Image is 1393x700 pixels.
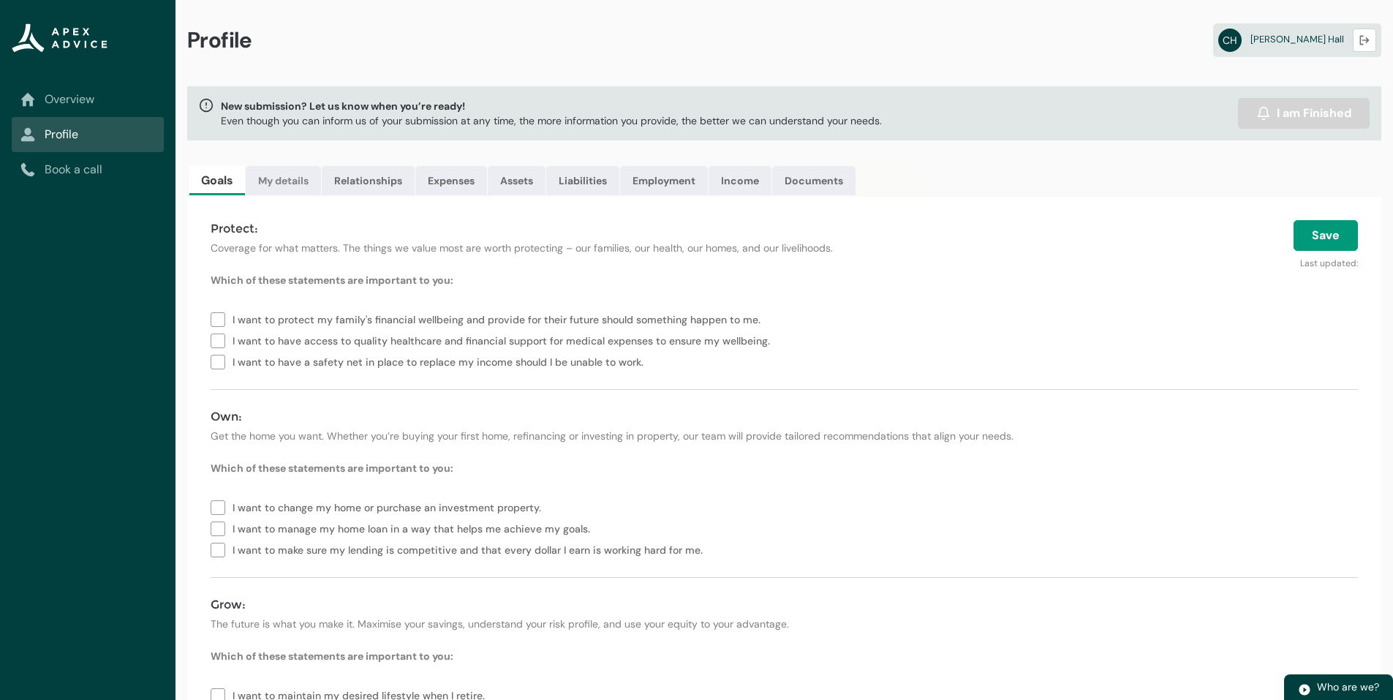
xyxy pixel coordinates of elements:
span: Profile [187,26,252,54]
nav: Sub page [12,82,164,187]
p: Which of these statements are important to you: [211,461,1358,475]
img: Apex Advice Group [12,23,107,53]
h4: Grow: [211,596,1358,614]
span: I want to have access to quality healthcare and financial support for medical expenses to ensure ... [233,329,776,350]
p: Which of these statements are important to you: [211,273,1358,287]
span: I am Finished [1277,105,1351,122]
p: Last updated: [987,251,1358,270]
img: alarm.svg [1256,106,1271,121]
a: Expenses [415,166,487,195]
a: Liabilities [546,166,619,195]
a: Relationships [322,166,415,195]
abbr: CH [1218,29,1242,52]
a: Book a call [20,161,155,178]
button: Save [1294,220,1358,251]
img: play.svg [1298,683,1311,696]
a: CH[PERSON_NAME] Hall [1213,23,1381,57]
span: Who are we? [1317,680,1379,693]
a: Overview [20,91,155,108]
a: Assets [488,166,546,195]
span: I want to manage my home loan in a way that helps me achieve my goals. [233,517,596,538]
p: Coverage for what matters. The things we value most are worth protecting – our families, our heal... [211,241,970,255]
span: [PERSON_NAME] Hall [1250,33,1344,45]
a: Profile [20,126,155,143]
span: I want to make sure my lending is competitive and that every dollar I earn is working hard for me. [233,538,709,560]
a: Income [709,166,771,195]
button: I am Finished [1238,98,1370,129]
span: I want to protect my family's financial wellbeing and provide for their future should something h... [233,308,766,329]
h4: Own: [211,408,1358,426]
a: My details [246,166,321,195]
button: Logout [1353,29,1376,52]
span: New submission? Let us know when you’re ready! [221,99,882,113]
a: Employment [620,166,708,195]
span: I want to have a safety net in place to replace my income should I be unable to work. [233,350,649,372]
h4: Protect: [211,220,970,238]
a: Goals [189,166,245,195]
span: I want to change my home or purchase an investment property. [233,496,547,517]
p: Which of these statements are important to you: [211,649,1358,663]
p: Even though you can inform us of your submission at any time, the more information you provide, t... [221,113,882,128]
a: Documents [772,166,856,195]
p: Get the home you want. Whether you’re buying your first home, refinancing or investing in propert... [211,429,1358,443]
p: The future is what you make it. Maximise your savings, understand your risk profile, and use your... [211,617,1358,631]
